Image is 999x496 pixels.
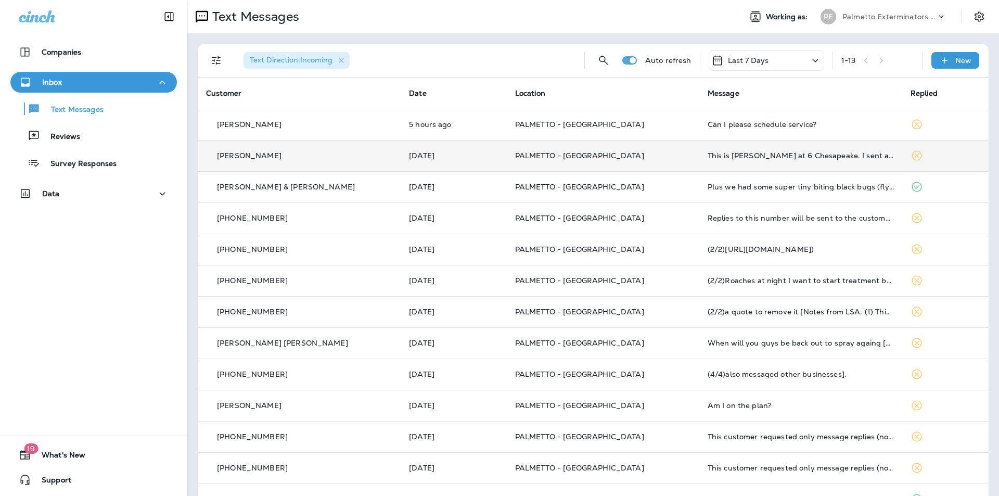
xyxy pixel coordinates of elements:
[10,183,177,204] button: Data
[217,401,281,410] p: [PERSON_NAME]
[708,433,894,441] div: This customer requested only message replies (no calls). Reply here or respond via your LSA dashb...
[708,245,894,253] div: (2/2)https://g.co/homeservices/nd9bf)
[821,9,836,24] div: PE
[31,451,85,463] span: What's New
[708,151,894,160] div: This is Kirstin at 6 Chesapeake. I sent a picture and 2 videos and just want to make sure they go...
[766,12,810,21] span: Working as:
[515,307,644,316] span: PALMETTO - [GEOGRAPHIC_DATA]
[409,276,498,285] p: Sep 11, 2025 08:44 AM
[728,56,769,65] p: Last 7 Days
[708,308,894,316] div: (2/2)a quote to remove it [Notes from LSA: (1) This customer has requested a quote (2) This custo...
[217,245,288,254] span: [PHONE_NUMBER]
[841,56,856,65] div: 1 - 13
[409,339,498,347] p: Sep 10, 2025 01:15 AM
[708,183,894,191] div: Plus we had some super tiny biting black bugs (flying) in the lower level bedroom and a couple of...
[217,151,281,160] p: [PERSON_NAME]
[217,183,355,191] p: [PERSON_NAME] & [PERSON_NAME]
[155,6,184,27] button: Collapse Sidebar
[842,12,936,21] p: Palmetto Exterminators LLC
[515,120,644,129] span: PALMETTO - [GEOGRAPHIC_DATA]
[10,152,177,174] button: Survey Responses
[40,132,80,142] p: Reviews
[708,214,894,222] div: Replies to this number will be sent to the customer. You can also choose to call the customer thr...
[708,339,894,347] div: When will you guys be back out to spray againg 835 ranch rd charlotte nc 28208
[515,182,644,192] span: PALMETTO - [GEOGRAPHIC_DATA]
[409,151,498,160] p: Sep 12, 2025 12:57 PM
[206,88,241,98] span: Customer
[217,213,288,223] span: [PHONE_NUMBER]
[217,432,288,441] span: [PHONE_NUMBER]
[409,433,498,441] p: Sep 9, 2025 11:12 AM
[708,464,894,472] div: This customer requested only message replies (no calls). Reply here or respond via your LSA dashb...
[708,401,894,410] div: Am I on the plan?
[217,370,288,379] span: [PHONE_NUMBER]
[206,50,227,71] button: Filters
[409,370,498,378] p: Sep 9, 2025 03:55 PM
[10,444,177,465] button: 19What's New
[42,48,81,56] p: Companies
[10,72,177,93] button: Inbox
[515,401,644,410] span: PALMETTO - [GEOGRAPHIC_DATA]
[42,78,62,86] p: Inbox
[955,56,971,65] p: New
[409,214,498,222] p: Sep 11, 2025 01:17 PM
[24,443,38,454] span: 19
[515,463,644,473] span: PALMETTO - [GEOGRAPHIC_DATA]
[217,463,288,473] span: [PHONE_NUMBER]
[970,7,989,26] button: Settings
[217,307,288,316] span: [PHONE_NUMBER]
[10,469,177,490] button: Support
[409,401,498,410] p: Sep 9, 2025 01:11 PM
[515,370,644,379] span: PALMETTO - [GEOGRAPHIC_DATA]
[409,464,498,472] p: Sep 8, 2025 12:38 PM
[515,213,644,223] span: PALMETTO - [GEOGRAPHIC_DATA]
[208,9,299,24] p: Text Messages
[409,245,498,253] p: Sep 11, 2025 08:49 AM
[250,55,332,65] span: Text Direction : Incoming
[645,56,691,65] p: Auto refresh
[515,338,644,348] span: PALMETTO - [GEOGRAPHIC_DATA]
[708,276,894,285] div: (2/2)Roaches at night I want to start treatment before it get out of hand.
[42,189,60,198] p: Data
[10,125,177,147] button: Reviews
[515,432,644,441] span: PALMETTO - [GEOGRAPHIC_DATA]
[515,245,644,254] span: PALMETTO - [GEOGRAPHIC_DATA]
[217,339,348,347] p: [PERSON_NAME] [PERSON_NAME]
[593,50,614,71] button: Search Messages
[515,276,644,285] span: PALMETTO - [GEOGRAPHIC_DATA]
[708,370,894,378] div: (4/4)also messaged other businesses].
[409,120,498,129] p: Sep 15, 2025 10:02 AM
[409,88,427,98] span: Date
[10,42,177,62] button: Companies
[10,98,177,120] button: Text Messages
[708,88,739,98] span: Message
[911,88,938,98] span: Replied
[708,120,894,129] div: Can I please schedule service?
[217,120,281,129] p: [PERSON_NAME]
[515,88,545,98] span: Location
[409,308,498,316] p: Sep 10, 2025 11:51 AM
[41,105,104,115] p: Text Messages
[409,183,498,191] p: Sep 12, 2025 10:59 AM
[515,151,644,160] span: PALMETTO - [GEOGRAPHIC_DATA]
[40,159,117,169] p: Survey Responses
[244,52,350,69] div: Text Direction:Incoming
[31,476,71,488] span: Support
[217,276,288,285] span: [PHONE_NUMBER]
